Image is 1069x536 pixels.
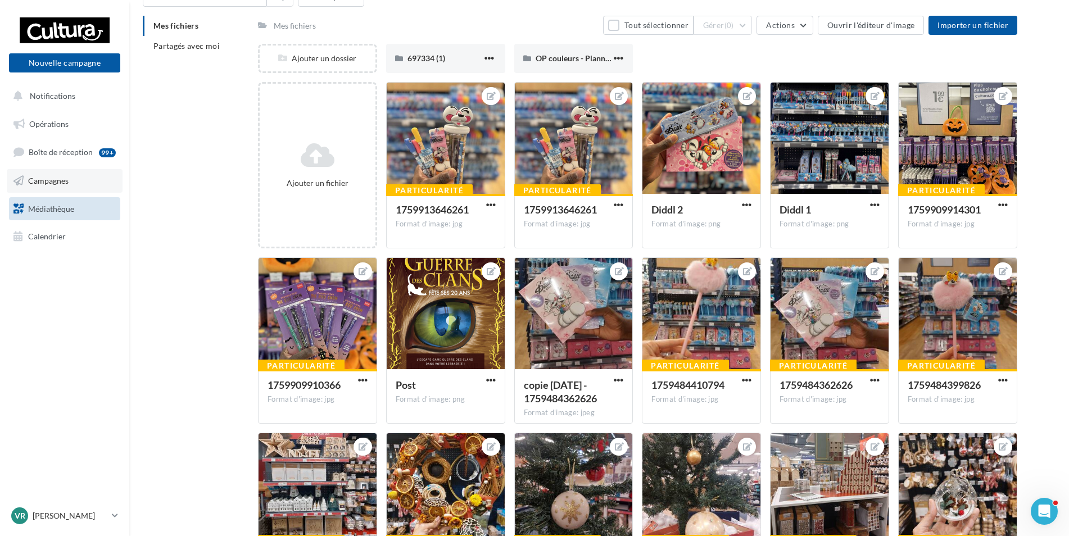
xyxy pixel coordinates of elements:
span: Actions [766,20,794,30]
span: Diddl 1 [780,203,811,216]
span: 1759909910366 [268,379,341,391]
button: Importer un fichier [928,16,1017,35]
span: 1759484399826 [908,379,981,391]
span: Opérations [29,119,69,129]
div: Format d'image: jpeg [524,408,624,418]
span: Boîte de réception [29,147,93,157]
a: Vr [PERSON_NAME] [9,505,120,526]
button: Tout sélectionner [603,16,693,35]
span: Campagnes [28,176,69,185]
span: Partagés avec moi [153,41,220,51]
span: 1759484410794 [651,379,724,391]
div: Particularité [898,184,985,197]
div: Particularité [770,360,857,372]
a: Médiathèque [7,197,123,221]
div: Ajouter un dossier [260,53,375,64]
span: Notifications [30,91,75,101]
a: Calendrier [7,225,123,248]
span: 1759913646261 [524,203,597,216]
a: Opérations [7,112,123,136]
span: Importer un fichier [937,20,1008,30]
span: (0) [724,21,734,30]
div: Format d'image: jpg [396,219,496,229]
div: Format d'image: png [651,219,751,229]
div: Format d'image: jpg [268,394,368,405]
span: Mes fichiers [153,21,198,30]
div: Particularité [898,360,985,372]
span: 697334 (1) [407,53,445,63]
span: copie 03-10-2025 - 1759484362626 [524,379,597,405]
button: Ouvrir l'éditeur d'image [818,16,924,35]
div: Particularité [642,360,728,372]
button: Actions [757,16,813,35]
button: Gérer(0) [694,16,753,35]
p: [PERSON_NAME] [33,510,107,521]
div: Particularité [514,184,601,197]
span: Post [396,379,416,391]
div: Ajouter un fichier [264,178,371,189]
div: 99+ [99,148,116,157]
div: Particularité [258,360,345,372]
a: Boîte de réception99+ [7,140,123,164]
span: 1759909914301 [908,203,981,216]
span: 1759913646261 [396,203,469,216]
span: 1759484362626 [780,379,853,391]
div: Mes fichiers [274,20,316,31]
a: Campagnes [7,169,123,193]
button: Nouvelle campagne [9,53,120,72]
span: Calendrier [28,231,66,241]
span: OP couleurs - Planning A4.pdf [536,53,641,63]
iframe: Intercom live chat [1031,498,1058,525]
div: Format d'image: jpg [780,394,880,405]
div: Format d'image: jpg [908,219,1008,229]
div: Format d'image: jpg [524,219,624,229]
div: Particularité [386,184,473,197]
span: Médiathèque [28,203,74,213]
div: Format d'image: jpg [908,394,1008,405]
div: Format d'image: jpg [651,394,751,405]
div: Format d'image: png [396,394,496,405]
span: Diddl 2 [651,203,683,216]
button: Notifications [7,84,118,108]
div: Format d'image: png [780,219,880,229]
span: Vr [15,510,25,521]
